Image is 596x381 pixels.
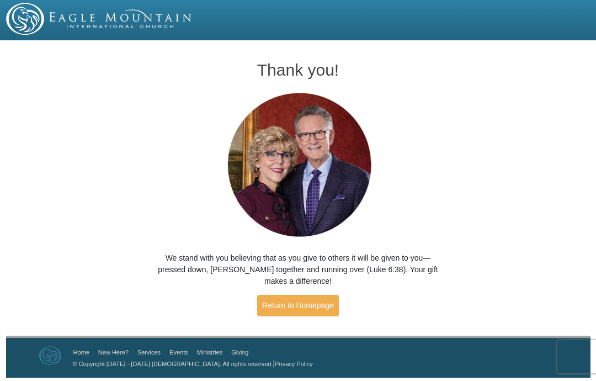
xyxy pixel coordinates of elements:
a: Events [169,349,188,356]
a: Return to Homepage [257,295,339,316]
img: EMIC [6,3,193,35]
p: | [69,358,313,369]
h1: Thank you! [155,61,441,79]
img: Eagle Mountain International Church [39,346,61,365]
a: © Copyright [DATE] - [DATE] [DEMOGRAPHIC_DATA]. All rights reserved. [73,361,273,367]
a: Home [73,349,89,356]
a: Giving [231,349,248,356]
a: Services [137,349,161,356]
a: Ministries [197,349,222,356]
img: Pastors George and Terri Pearsons [217,89,380,241]
a: Privacy Policy [275,361,312,367]
a: New Here? [98,349,129,356]
p: We stand with you believing that as you give to others it will be given to you—pressed down, [PER... [155,252,441,287]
